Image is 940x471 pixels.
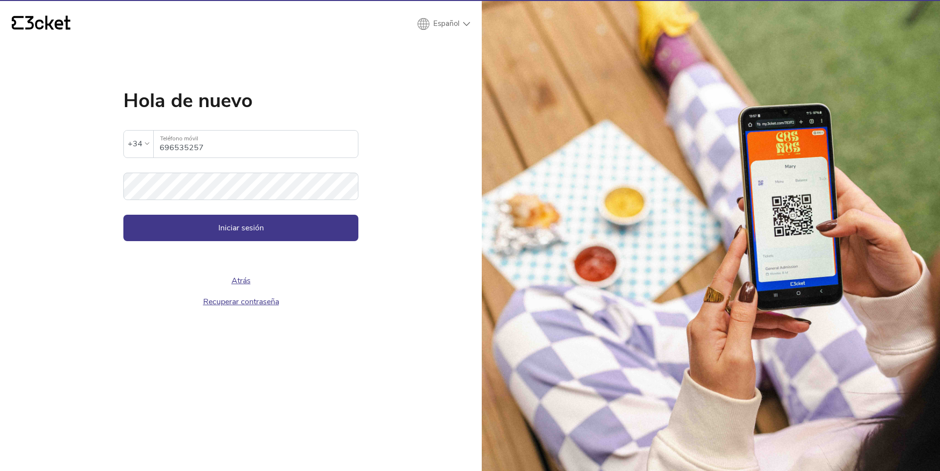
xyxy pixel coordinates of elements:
label: Teléfono móvil [154,131,358,147]
a: Recuperar contraseña [203,296,279,307]
a: {' '} [12,16,70,32]
input: Teléfono móvil [160,131,358,157]
label: Contraseña [123,173,358,189]
button: Iniciar sesión [123,215,358,241]
h1: Hola de nuevo [123,91,358,111]
g: {' '} [12,16,23,30]
a: Atrás [232,275,251,286]
div: +34 [128,136,142,151]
